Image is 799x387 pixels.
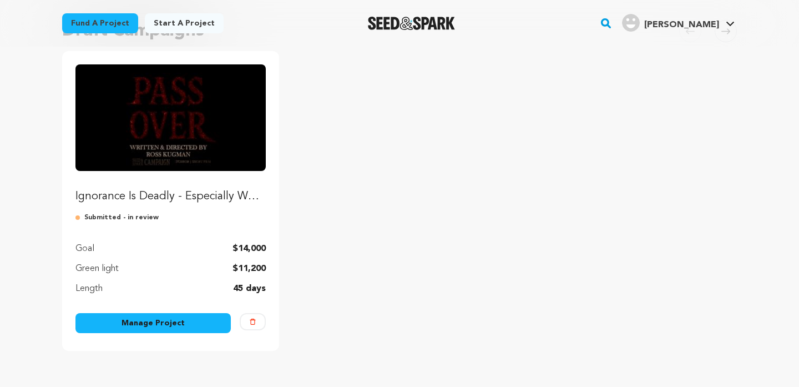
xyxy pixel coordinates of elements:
[368,17,455,30] img: Seed&Spark Logo Dark Mode
[620,12,737,35] span: Ryan G.'s Profile
[75,262,119,275] p: Green light
[62,13,138,33] a: Fund a project
[622,14,640,32] img: user.png
[75,213,266,222] p: Submitted - in review
[75,313,231,333] a: Manage Project
[250,319,256,325] img: trash-empty.svg
[233,282,266,295] p: 45 days
[232,242,266,255] p: $14,000
[75,242,94,255] p: Goal
[620,12,737,32] a: Ryan G.'s Profile
[75,213,84,222] img: submitted-for-review.svg
[644,21,719,29] span: [PERSON_NAME]
[75,64,266,204] a: Fund Ignorance Is Deadly - Especially When You’re the Firstborn - Back "PASS OVER"
[75,189,266,204] p: Ignorance Is Deadly - Especially When You’re the Firstborn - Back "PASS OVER"
[622,14,719,32] div: Ryan G.'s Profile
[232,262,266,275] p: $11,200
[368,17,455,30] a: Seed&Spark Homepage
[145,13,224,33] a: Start a project
[75,282,103,295] p: Length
